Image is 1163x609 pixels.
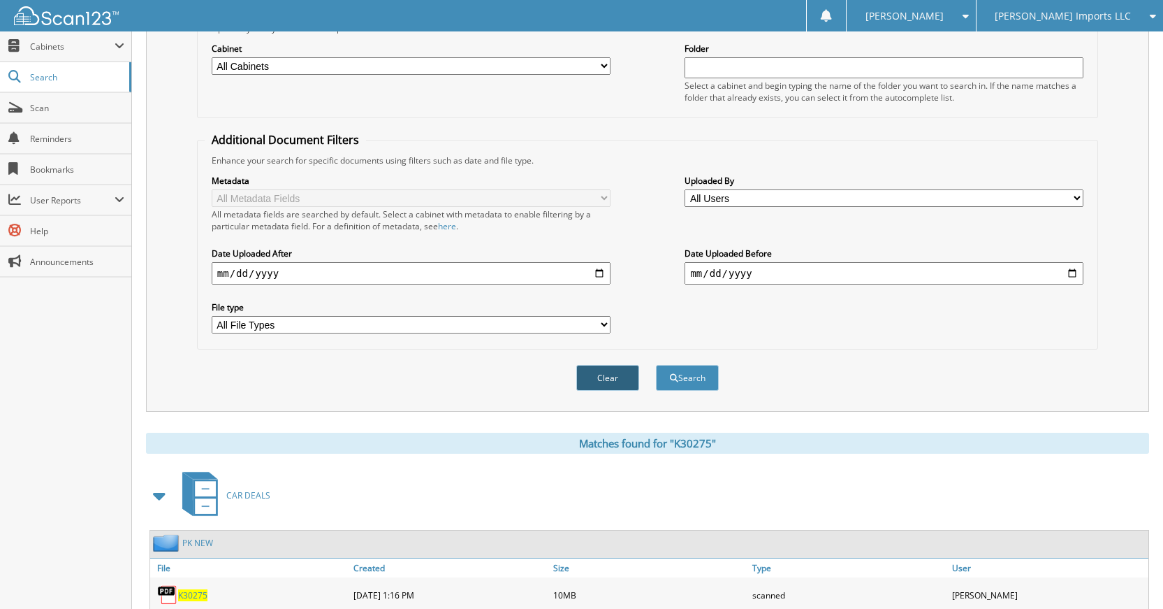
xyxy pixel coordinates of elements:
[30,71,122,83] span: Search
[30,133,124,145] span: Reminders
[949,581,1148,609] div: [PERSON_NAME]
[350,559,550,578] a: Created
[576,365,639,391] button: Clear
[685,248,1083,259] label: Date Uploaded Before
[749,559,949,578] a: Type
[350,581,550,609] div: [DATE] 1:16 PM
[212,208,610,232] div: All metadata fields are searched by default. Select a cabinet with metadata to enable filtering b...
[865,12,944,20] span: [PERSON_NAME]
[157,585,178,606] img: PDF.png
[685,80,1083,103] div: Select a cabinet and begin typing the name of the folder you want to search in. If the name match...
[178,589,207,601] a: K30275
[150,559,350,578] a: File
[153,534,182,552] img: folder2.png
[30,225,124,237] span: Help
[656,365,719,391] button: Search
[30,41,115,52] span: Cabinets
[146,433,1149,454] div: Matches found for "K30275"
[685,175,1083,187] label: Uploaded By
[30,102,124,114] span: Scan
[550,559,749,578] a: Size
[226,489,270,501] span: CAR DEALS
[212,175,610,187] label: Metadata
[685,262,1083,285] input: end
[212,301,610,313] label: File type
[205,155,1090,166] div: Enhance your search for specific documents using filters such as date and file type.
[995,12,1131,20] span: [PERSON_NAME] Imports LLC
[174,468,270,523] a: CAR DEALS
[182,537,213,549] a: PK NEW
[30,194,115,206] span: User Reports
[550,581,749,609] div: 10MB
[749,581,949,609] div: scanned
[205,132,366,148] legend: Additional Document Filters
[685,43,1083,55] label: Folder
[14,6,119,25] img: scan123-logo-white.svg
[30,256,124,268] span: Announcements
[212,248,610,259] label: Date Uploaded After
[212,43,610,55] label: Cabinet
[438,220,456,232] a: here
[30,164,124,175] span: Bookmarks
[212,262,610,285] input: start
[949,559,1148,578] a: User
